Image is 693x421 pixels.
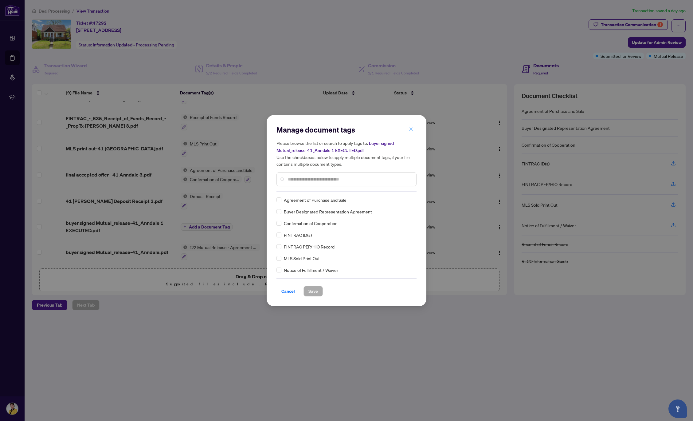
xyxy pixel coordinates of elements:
[276,286,300,296] button: Cancel
[284,243,335,250] span: FINTRAC PEP/HIO Record
[668,399,687,418] button: Open asap
[284,267,338,273] span: Notice of Fulfillment / Waiver
[284,255,320,262] span: MLS Sold Print Out
[276,141,394,153] span: buyer signed Mutual_release-41_Anndale 1 EXECUTED.pdf
[276,125,417,135] h2: Manage document tags
[284,220,338,227] span: Confirmation of Cooperation
[284,208,372,215] span: Buyer Designated Representation Agreement
[284,232,312,238] span: FINTRAC ID(s)
[303,286,323,296] button: Save
[281,286,295,296] span: Cancel
[276,140,417,167] h5: Please browse the list or search to apply tags to: Use the checkboxes below to apply multiple doc...
[409,127,413,131] span: close
[284,197,346,203] span: Agreement of Purchase and Sale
